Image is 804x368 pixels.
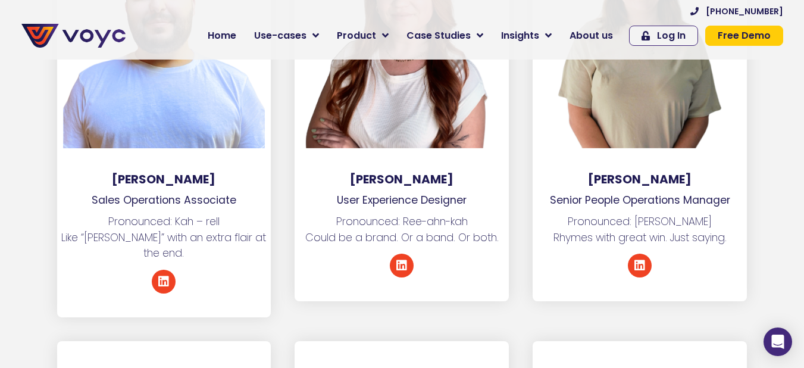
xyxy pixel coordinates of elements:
span: About us [570,29,613,43]
p: Senior People Operations Manager [533,192,747,208]
h3: [PERSON_NAME] [295,172,509,186]
p: Pronounced: Kah – rell Like “[PERSON_NAME]” with an extra flair at the end. [57,214,271,261]
a: About us [561,24,622,48]
h3: [PERSON_NAME] [533,172,747,186]
img: voyc-full-logo [21,24,126,48]
p: Pronounced: Ree-ahn-kah Could be a brand. Or a band. Or both. [295,214,509,245]
a: Insights [492,24,561,48]
a: Free Demo [705,26,783,46]
span: Insights [501,29,539,43]
a: Log In [629,26,698,46]
span: Home [208,29,236,43]
a: [PHONE_NUMBER] [690,7,783,15]
a: Case Studies [398,24,492,48]
p: Pronounced: [PERSON_NAME] Rhymes with great win. Just saying. [533,214,747,245]
a: Home [199,24,245,48]
a: Use-cases [245,24,328,48]
h3: [PERSON_NAME] [57,172,271,186]
span: [PHONE_NUMBER] [706,7,783,15]
a: Product [328,24,398,48]
div: Open Intercom Messenger [764,328,792,356]
span: Log In [657,31,686,40]
span: Product [337,29,376,43]
span: Free Demo [718,31,771,40]
span: Case Studies [406,29,471,43]
p: Sales Operations Associate [57,192,271,208]
p: User Experience Designer [295,192,509,208]
span: Use-cases [254,29,306,43]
